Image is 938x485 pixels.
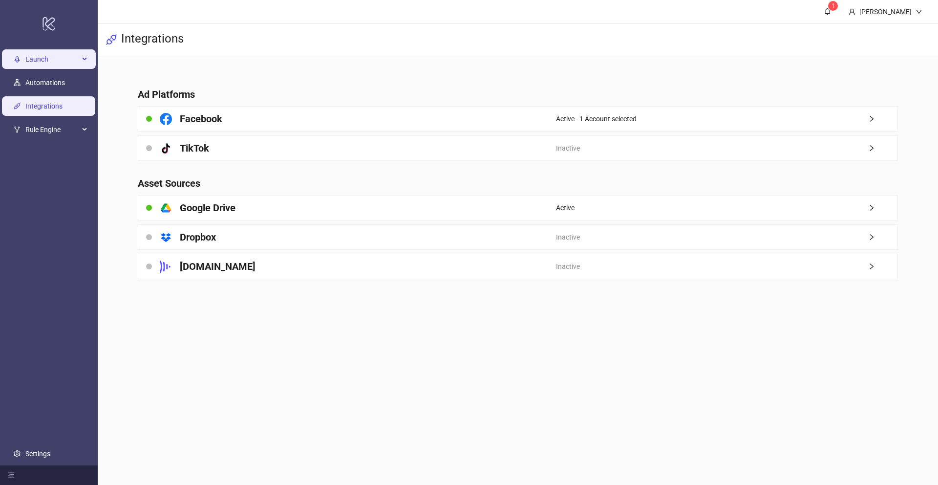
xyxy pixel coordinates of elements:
span: right [868,204,897,211]
span: right [868,145,897,152]
span: Inactive [556,143,580,154]
h4: Ad Platforms [138,88,898,101]
span: Active - 1 Account selected [556,113,637,124]
a: TikTokInactiveright [138,135,898,161]
a: FacebookActive - 1 Account selectedright [138,106,898,132]
a: Automations [25,79,65,87]
span: user [849,8,855,15]
span: bell [824,8,831,15]
a: DropboxInactiveright [138,224,898,250]
span: right [868,234,897,241]
h4: Google Drive [180,201,235,215]
span: Inactive [556,232,580,242]
span: Inactive [556,261,580,272]
span: api [106,34,117,45]
h4: Dropbox [180,230,216,244]
h4: Facebook [180,112,222,126]
h4: TikTok [180,141,209,155]
a: Settings [25,450,50,458]
span: Active [556,202,575,213]
span: rocket [14,56,21,63]
sup: 1 [828,1,838,11]
span: fork [14,126,21,133]
span: menu-fold [8,472,15,479]
a: Integrations [25,102,63,110]
h4: [DOMAIN_NAME] [180,260,256,273]
span: Rule Engine [25,120,79,139]
a: Google DriveActiveright [138,195,898,220]
h3: Integrations [121,31,184,48]
svg: Frame.io Logo [160,261,172,273]
span: Launch [25,49,79,69]
span: right [868,263,897,270]
span: down [916,8,922,15]
h4: Asset Sources [138,176,898,190]
span: 1 [831,2,835,9]
span: right [868,115,897,122]
a: [DOMAIN_NAME]Inactiveright [138,254,898,279]
div: [PERSON_NAME] [855,6,916,17]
